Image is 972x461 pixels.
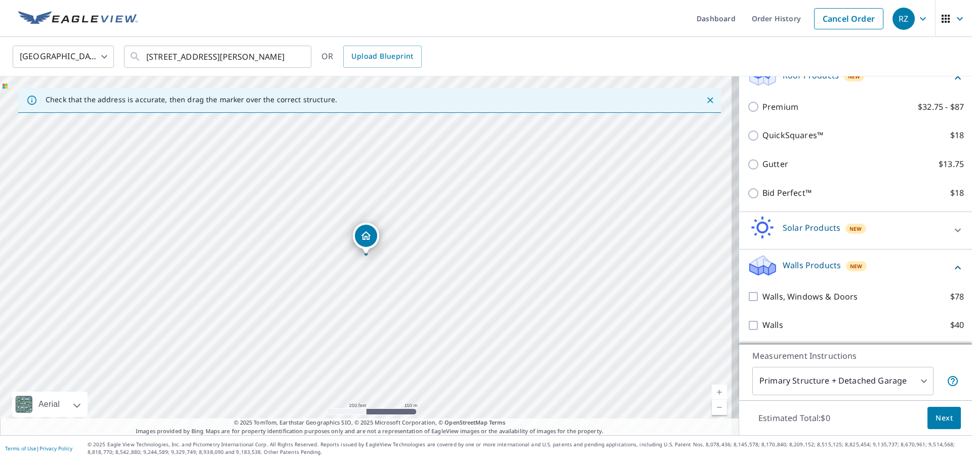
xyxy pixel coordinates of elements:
input: Search by address or latitude-longitude [146,43,291,71]
p: Measurement Instructions [752,350,959,362]
div: Aerial [35,392,63,417]
p: $18 [950,187,964,199]
p: $32.75 - $87 [918,101,964,113]
a: Current Level 17, Zoom In [712,385,727,400]
p: $78 [950,290,964,303]
p: Estimated Total: $0 [750,407,838,429]
a: Current Level 17, Zoom Out [712,400,727,415]
p: QuickSquares™ [762,129,823,142]
span: New [848,72,861,80]
button: Close [704,94,717,107]
button: Next [927,407,961,430]
p: Bid Perfect™ [762,187,812,199]
p: | [5,445,72,451]
img: EV Logo [18,11,138,26]
p: $13.75 [939,158,964,171]
div: Walls ProductsNew [747,254,964,282]
p: Check that the address is accurate, then drag the marker over the correct structure. [46,95,337,104]
a: Upload Blueprint [343,46,421,68]
p: Premium [762,101,798,113]
span: Next [936,412,953,425]
div: RZ [893,8,915,30]
div: [GEOGRAPHIC_DATA] [13,43,114,71]
p: $40 [950,319,964,331]
div: OR [321,46,422,68]
span: Your report will include the primary structure and a detached garage if one exists. [947,375,959,387]
span: New [849,225,862,233]
a: Terms of Use [5,445,36,452]
p: Walls Products [783,259,841,271]
span: Upload Blueprint [351,50,413,63]
a: Terms [489,418,506,426]
a: Cancel Order [814,8,883,29]
p: Gutter [762,158,788,171]
p: © 2025 Eagle View Technologies, Inc. and Pictometry International Corp. All Rights Reserved. Repo... [88,441,967,456]
a: Privacy Policy [39,445,72,452]
span: © 2025 TomTom, Earthstar Geographics SIO, © 2025 Microsoft Corporation, © [234,418,506,427]
div: Aerial [12,392,88,417]
p: Solar Products [783,222,840,234]
a: OpenStreetMap [444,418,487,426]
span: New [850,262,863,270]
p: Walls, Windows & Doors [762,290,858,303]
div: Solar ProductsNew [747,216,964,245]
div: Primary Structure + Detached Garage [752,367,934,395]
p: Walls [762,319,783,331]
p: $18 [950,129,964,142]
div: Dropped pin, building 1, Residential property, 1426 Jeffords St Charleston, SC 29412 [353,223,379,254]
div: Roof ProductsNew [747,64,964,93]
